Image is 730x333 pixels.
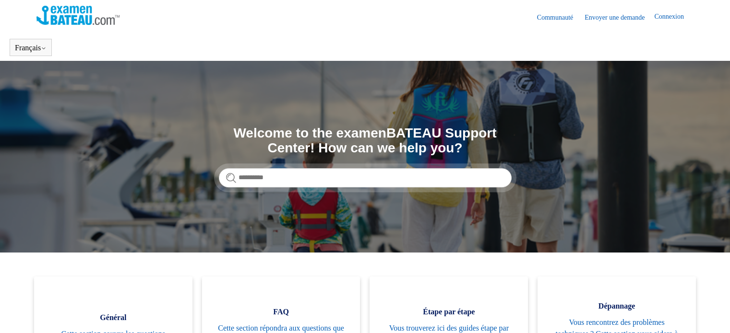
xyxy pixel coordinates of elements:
a: Communauté [537,12,583,23]
input: Rechercher [219,168,512,187]
a: Envoyer une demande [585,12,654,23]
span: Général [48,312,178,323]
span: Étape par étape [384,306,514,318]
button: Français [15,44,47,52]
img: Page d’accueil du Centre d’aide Examen Bateau [36,6,120,25]
a: Connexion [654,11,693,23]
span: Dépannage [552,300,682,312]
h1: Welcome to the examenBATEAU Support Center! How can we help you? [219,126,512,156]
div: Live chat [698,301,723,326]
span: FAQ [216,306,346,318]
